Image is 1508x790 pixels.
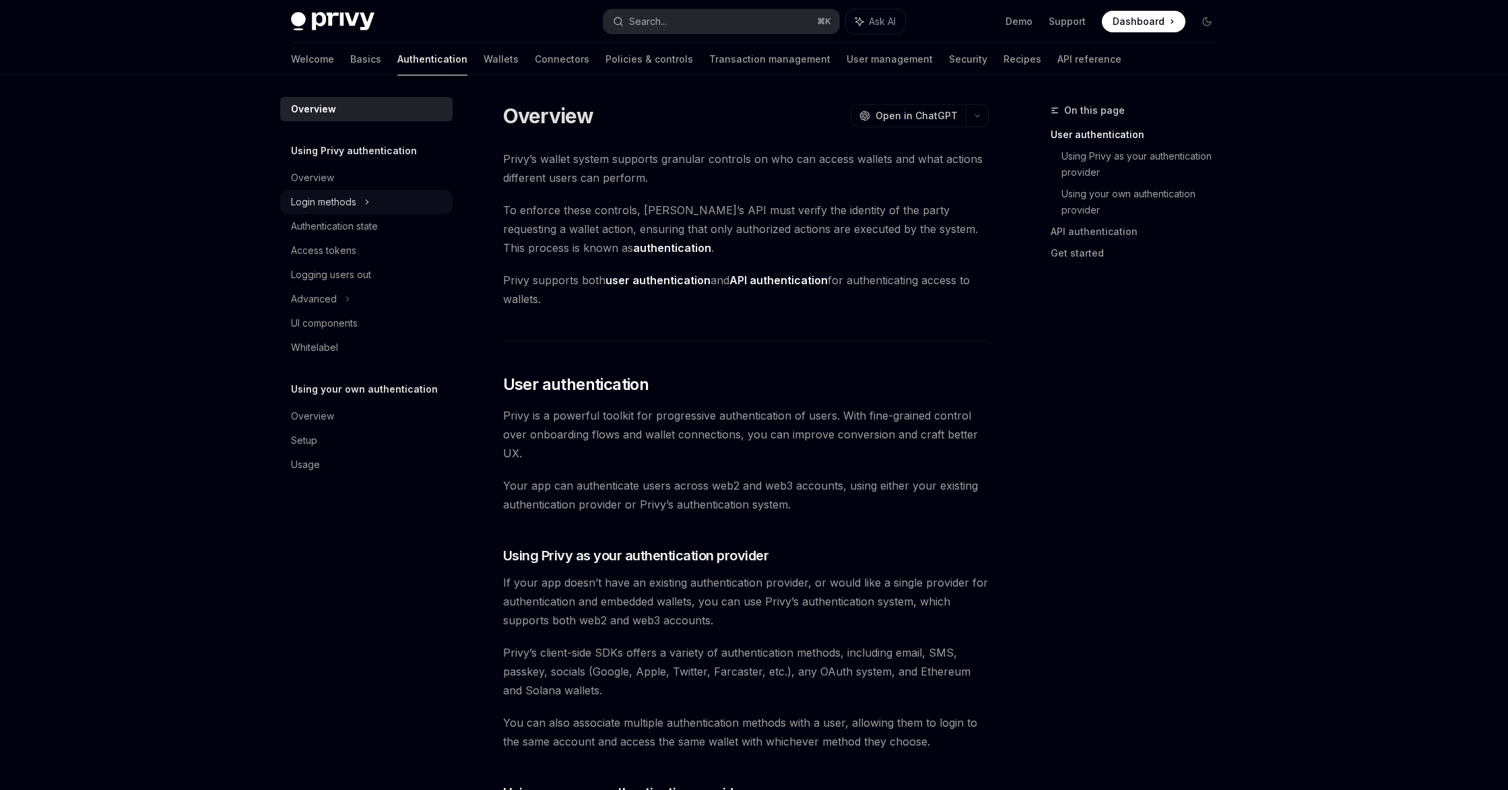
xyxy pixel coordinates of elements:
a: Get started [1051,242,1228,264]
div: Overview [291,408,334,424]
a: Using Privy as your authentication provider [1061,145,1228,183]
span: On this page [1064,102,1125,119]
div: UI components [291,315,358,331]
a: Policies & controls [605,43,693,75]
a: Authentication [397,43,467,75]
a: User management [847,43,933,75]
a: Setup [280,428,453,453]
h1: Overview [503,104,594,128]
span: Dashboard [1113,15,1165,28]
a: User authentication [1051,124,1228,145]
button: Search...⌘K [603,9,839,34]
span: Privy’s wallet system supports granular controls on who can access wallets and what actions diffe... [503,150,989,187]
button: Ask AI [846,9,905,34]
span: User authentication [503,374,649,395]
a: Authentication state [280,214,453,238]
div: Login methods [291,194,356,210]
strong: API authentication [729,273,828,287]
a: API reference [1057,43,1121,75]
a: API authentication [1051,221,1228,242]
span: If your app doesn’t have an existing authentication provider, or would like a single provider for... [503,573,989,630]
span: Privy supports both and for authenticating access to wallets. [503,271,989,308]
a: Dashboard [1102,11,1185,32]
a: Recipes [1004,43,1041,75]
a: Support [1049,15,1086,28]
h5: Using Privy authentication [291,143,417,159]
a: UI components [280,311,453,335]
span: Open in ChatGPT [876,109,958,123]
div: Overview [291,101,336,117]
span: Privy’s client-side SDKs offers a variety of authentication methods, including email, SMS, passke... [503,643,989,700]
a: Logging users out [280,263,453,287]
a: Overview [280,166,453,190]
a: Welcome [291,43,334,75]
span: Using Privy as your authentication provider [503,546,769,565]
div: Usage [291,457,320,473]
span: Your app can authenticate users across web2 and web3 accounts, using either your existing authent... [503,476,989,514]
button: Open in ChatGPT [851,104,966,127]
a: Transaction management [709,43,830,75]
a: Access tokens [280,238,453,263]
a: Overview [280,97,453,121]
a: Overview [280,404,453,428]
span: You can also associate multiple authentication methods with a user, allowing them to login to the... [503,713,989,751]
div: Access tokens [291,242,356,259]
a: Whitelabel [280,335,453,360]
strong: user authentication [605,273,711,287]
div: Whitelabel [291,339,338,356]
div: Logging users out [291,267,371,283]
a: Using your own authentication provider [1061,183,1228,221]
div: Authentication state [291,218,378,234]
a: Basics [350,43,381,75]
a: Security [949,43,987,75]
span: Ask AI [869,15,896,28]
a: Wallets [484,43,519,75]
img: dark logo [291,12,374,31]
span: Privy is a powerful toolkit for progressive authentication of users. With fine-grained control ov... [503,406,989,463]
span: To enforce these controls, [PERSON_NAME]’s API must verify the identity of the party requesting a... [503,201,989,257]
a: Connectors [535,43,589,75]
div: Setup [291,432,317,449]
a: Usage [280,453,453,477]
div: Overview [291,170,334,186]
div: Advanced [291,291,337,307]
a: Demo [1006,15,1032,28]
div: Search... [629,13,667,30]
span: ⌘ K [817,16,831,27]
button: Toggle dark mode [1196,11,1218,32]
h5: Using your own authentication [291,381,438,397]
strong: authentication [633,241,711,255]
